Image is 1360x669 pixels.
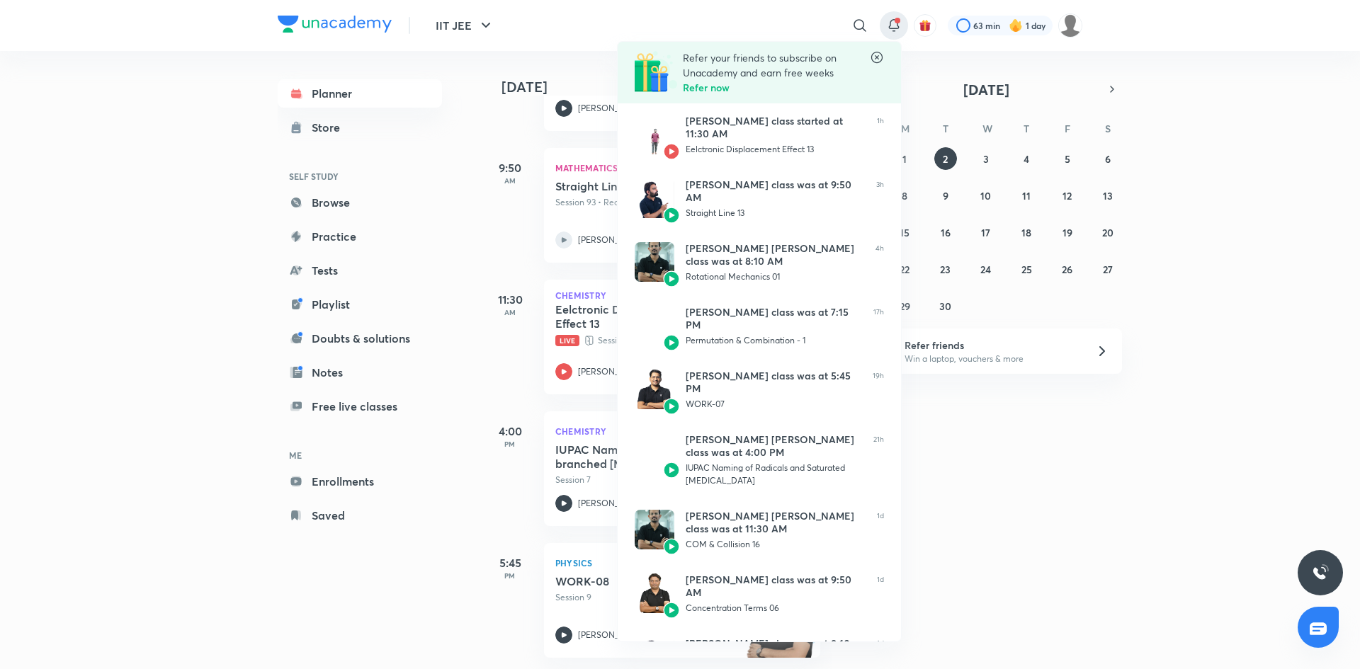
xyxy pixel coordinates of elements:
[683,80,870,95] h6: Refer now
[635,573,674,613] img: Avatar
[635,306,674,345] img: Avatar
[663,602,680,619] img: Avatar
[663,538,680,555] img: Avatar
[686,538,866,551] div: COM & Collision 16
[663,143,680,160] img: Avatar
[686,602,866,614] div: Concentration Terms 06
[635,178,674,218] img: Avatar
[686,510,866,535] div: [PERSON_NAME] [PERSON_NAME] class was at 11:30 AM
[635,510,674,549] img: Avatar
[686,433,862,459] div: [PERSON_NAME] [PERSON_NAME] class was at 4:00 PM
[635,242,674,282] img: Avatar
[663,207,680,224] img: Avatar
[618,103,901,167] a: AvatarAvatar[PERSON_NAME] class started at 11:30 AMEelctronic Displacement Effect 131h
[873,370,884,411] span: 19h
[686,207,865,219] div: Straight Line 13
[877,510,884,551] span: 1d
[635,370,674,409] img: Avatar
[875,242,884,283] span: 4h
[877,115,884,156] span: 1h
[663,270,680,287] img: Avatar
[686,143,866,156] div: Eelctronic Displacement Effect 13
[686,306,862,331] div: [PERSON_NAME] class was at 7:15 PM
[663,334,680,351] img: Avatar
[686,178,865,204] div: [PERSON_NAME] class was at 9:50 AM
[618,295,901,358] a: AvatarAvatar[PERSON_NAME] class was at 7:15 PMPermutation & Combination - 117h
[686,462,862,487] div: IUPAC Naming of Radicals and Saturated [MEDICAL_DATA]
[618,358,901,422] a: AvatarAvatar[PERSON_NAME] class was at 5:45 PMWORK-0719h
[686,115,866,140] div: [PERSON_NAME] class started at 11:30 AM
[618,498,901,562] a: AvatarAvatar[PERSON_NAME] [PERSON_NAME] class was at 11:30 AMCOM & Collision 161d
[683,50,870,80] p: Refer your friends to subscribe on Unacademy and earn free weeks
[686,270,864,283] div: Rotational Mechanics 01
[635,50,677,93] img: Referral
[877,573,884,614] span: 1d
[618,231,901,295] a: AvatarAvatar[PERSON_NAME] [PERSON_NAME] class was at 8:10 AMRotational Mechanics 014h
[686,637,866,663] div: [PERSON_NAME] class was at 8:10 AM
[618,422,901,498] a: AvatarAvatar[PERSON_NAME] [PERSON_NAME] class was at 4:00 PMIUPAC Naming of Radicals and Saturate...
[618,562,901,626] a: AvatarAvatar[PERSON_NAME] class was at 9:50 AMConcentration Terms 061d
[873,433,884,487] span: 21h
[686,242,864,268] div: [PERSON_NAME] [PERSON_NAME] class was at 8:10 AM
[618,167,901,231] a: AvatarAvatar[PERSON_NAME] class was at 9:50 AMStraight Line 133h
[635,115,674,154] img: Avatar
[663,462,680,479] img: Avatar
[663,398,680,415] img: Avatar
[686,370,861,395] div: [PERSON_NAME] class was at 5:45 PM
[686,334,862,347] div: Permutation & Combination - 1
[635,433,674,473] img: Avatar
[686,398,861,411] div: WORK-07
[873,306,884,347] span: 17h
[686,573,866,599] div: [PERSON_NAME] class was at 9:50 AM
[876,178,884,219] span: 3h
